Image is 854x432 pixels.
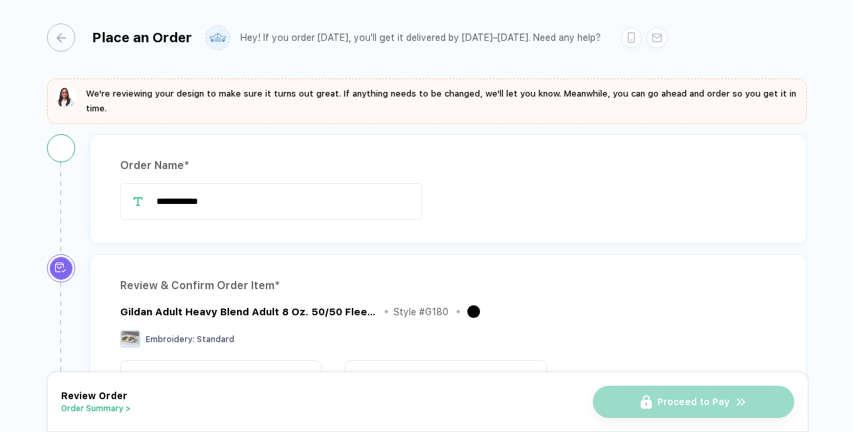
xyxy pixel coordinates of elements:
[197,335,234,344] span: Standard
[120,275,776,296] div: Review & Confirm Order Item
[61,390,128,401] span: Review Order
[55,87,77,108] img: sophie
[146,335,195,344] span: Embroidery :
[61,404,131,413] button: Order Summary >
[120,330,140,347] img: Embroidery
[240,32,601,44] div: Hey! If you order [DATE], you'll get it delivered by [DATE]–[DATE]. Need any help?
[206,26,230,50] img: user profile
[92,30,192,46] div: Place an Order
[120,306,377,318] div: Gildan Adult Heavy Blend Adult 8 Oz. 50/50 Fleece Crew
[55,87,799,116] button: We're reviewing your design to make sure it turns out great. If anything needs to be changed, we'...
[393,307,448,317] div: Style # G180
[86,89,796,113] span: We're reviewing your design to make sure it turns out great. If anything needs to be changed, we'...
[120,155,776,176] div: Order Name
